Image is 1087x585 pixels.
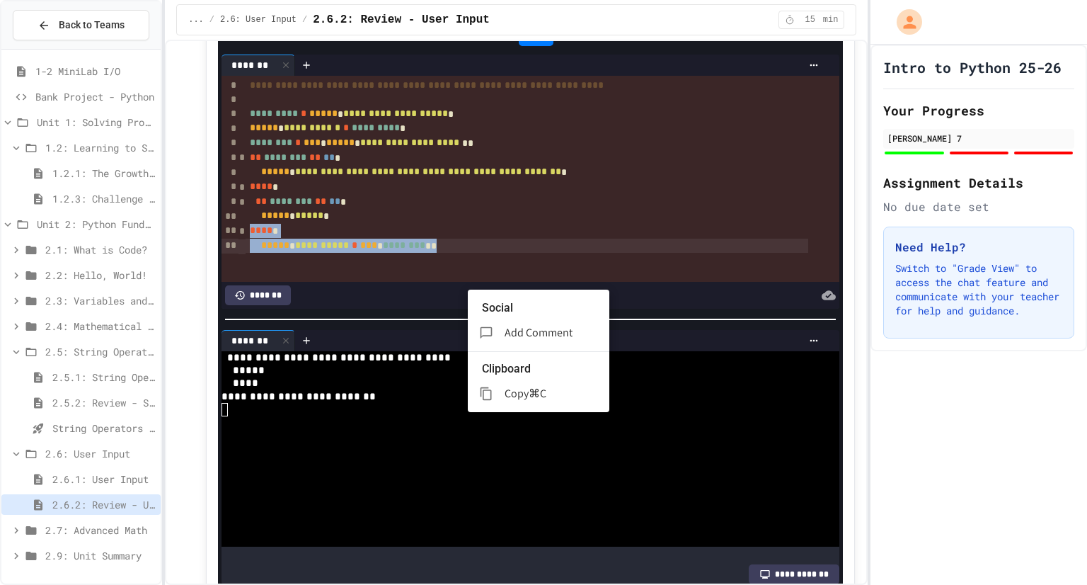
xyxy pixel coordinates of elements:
span: 2.1: What is Code? [45,242,155,257]
span: 2.6.1: User Input [52,472,155,487]
span: String Operators - Quiz [52,421,155,436]
span: Unit 2: Python Fundamentals [37,217,155,232]
span: 2.6.2: Review - User Input [313,11,490,28]
span: 2.6: User Input [220,14,297,25]
span: 1.2: Learning to Solve Hard Problems [45,140,155,155]
span: 2.7: Advanced Math [45,523,155,538]
h2: Assignment Details [883,173,1074,193]
h2: Your Progress [883,101,1074,120]
span: 2.4: Mathematical Operators [45,319,155,334]
li: Clipboard [482,358,609,380]
span: Unit 1: Solving Problems in Computer Science [37,115,155,130]
span: 2.2: Hello, World! [45,268,155,283]
div: My Account [882,6,926,38]
span: Back to Teams [59,18,125,33]
span: 1-2 MiniLab I/O [35,64,155,79]
span: 2.6.2: Review - User Input [52,497,155,512]
span: Add Comment [505,325,573,340]
li: Social [482,297,609,319]
h1: Intro to Python 25-26 [883,57,1062,77]
p: Switch to "Grade View" to access the chat feature and communicate with your teacher for help and ... [895,261,1062,318]
div: No due date set [883,198,1074,215]
span: 2.9: Unit Summary [45,548,155,563]
span: / [302,14,307,25]
span: 2.5.2: Review - String Operators [52,395,155,410]
span: Copy [505,386,529,401]
span: ... [188,14,204,25]
span: 2.6: User Input [45,446,155,461]
span: Bank Project - Python [35,89,155,104]
span: 15 [799,14,822,25]
h3: Need Help? [895,239,1062,256]
span: 2.5.1: String Operators [52,370,155,385]
span: 2.5: String Operators [45,344,155,359]
span: 1.2.3: Challenge Problem - The Bridge [52,191,155,206]
span: / [209,14,214,25]
span: 2.3: Variables and Data Types [45,293,155,308]
span: 1.2.1: The Growth Mindset [52,166,155,181]
p: ⌘C [529,385,546,402]
span: min [823,14,839,25]
div: [PERSON_NAME] 7 [887,132,1070,144]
